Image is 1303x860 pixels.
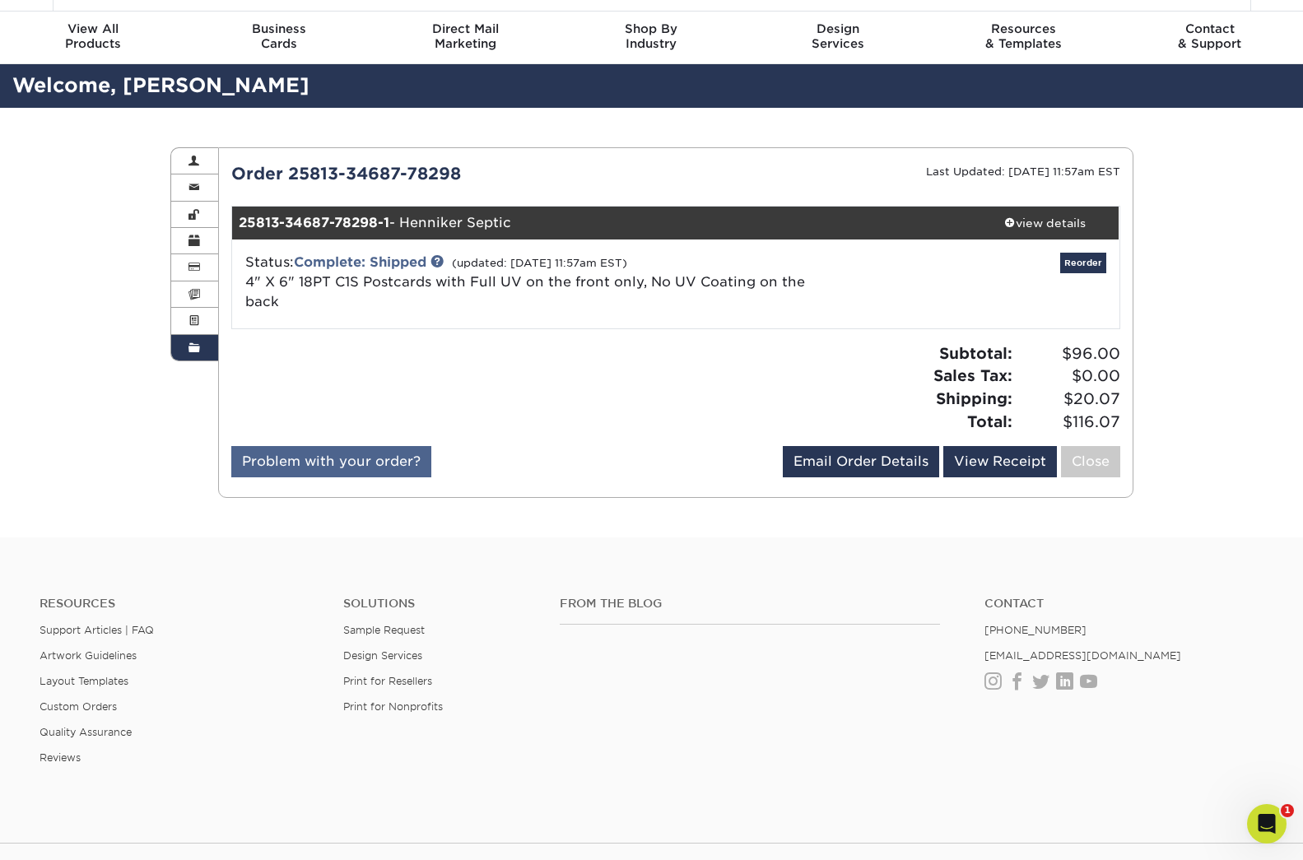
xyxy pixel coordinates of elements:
strong: Shipping: [936,389,1012,407]
a: Complete: Shipped [294,254,426,270]
a: Layout Templates [40,675,128,687]
span: $96.00 [1017,342,1120,365]
div: - Henniker Septic [232,207,971,239]
a: BusinessCards [186,12,372,64]
div: Cards [186,21,372,51]
a: Contact [984,597,1263,611]
a: Shop ByIndustry [558,12,744,64]
a: Reorder [1060,253,1106,273]
small: Last Updated: [DATE] 11:57am EST [926,165,1120,178]
a: [PHONE_NUMBER] [984,624,1087,636]
a: Email Order Details [783,446,939,477]
a: Custom Orders [40,700,117,713]
h4: Solutions [343,597,535,611]
a: Print for Resellers [343,675,432,687]
div: Marketing [372,21,558,51]
a: Artwork Guidelines [40,649,137,662]
a: Sample Request [343,624,425,636]
a: Contact& Support [1117,12,1303,64]
span: Design [745,21,931,36]
iframe: Intercom live chat [1247,804,1287,844]
span: Contact [1117,21,1303,36]
h4: From the Blog [560,597,940,611]
strong: 25813-34687-78298-1 [239,215,389,230]
a: Quality Assurance [40,726,132,738]
a: Direct MailMarketing [372,12,558,64]
span: $116.07 [1017,411,1120,434]
strong: Total: [967,412,1012,430]
span: Direct Mail [372,21,558,36]
div: view details [971,215,1119,231]
div: & Support [1117,21,1303,51]
a: Reviews [40,751,81,764]
small: (updated: [DATE] 11:57am EST) [452,257,627,269]
a: Close [1061,446,1120,477]
strong: Subtotal: [939,344,1012,362]
span: Shop By [558,21,744,36]
div: Services [745,21,931,51]
a: 4" X 6" 18PT C1S Postcards with Full UV on the front only, No UV Coating on the back [245,274,805,309]
a: Print for Nonprofits [343,700,443,713]
a: [EMAIL_ADDRESS][DOMAIN_NAME] [984,649,1181,662]
a: DesignServices [745,12,931,64]
a: Support Articles | FAQ [40,624,154,636]
a: View Receipt [943,446,1057,477]
a: Problem with your order? [231,446,431,477]
div: Industry [558,21,744,51]
h4: Resources [40,597,319,611]
span: 1 [1281,804,1294,817]
a: Design Services [343,649,422,662]
div: Order 25813-34687-78298 [219,161,676,186]
a: view details [971,207,1119,239]
span: $0.00 [1017,365,1120,388]
span: Resources [931,21,1117,36]
span: Business [186,21,372,36]
a: Resources& Templates [931,12,1117,64]
span: $20.07 [1017,388,1120,411]
div: Status: [233,253,823,312]
strong: Sales Tax: [933,366,1012,384]
div: & Templates [931,21,1117,51]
